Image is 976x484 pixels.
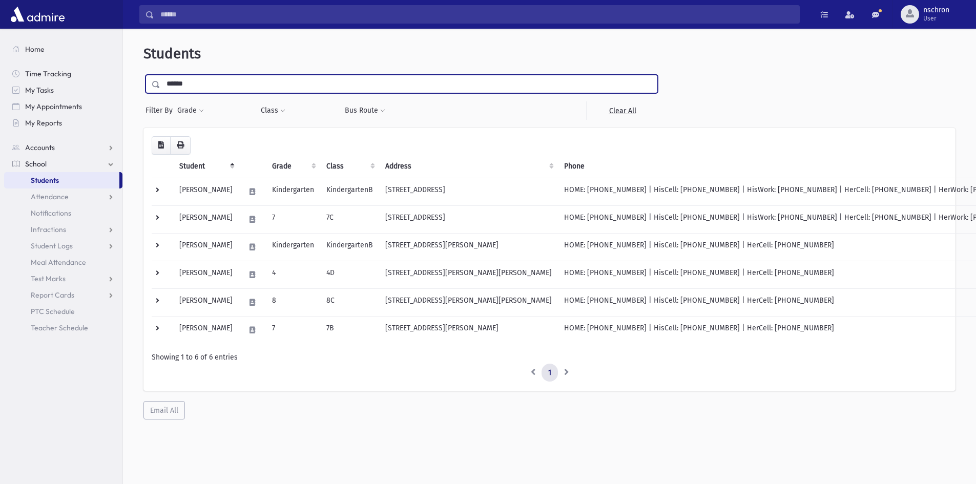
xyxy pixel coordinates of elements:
[31,208,71,218] span: Notifications
[4,172,119,188] a: Students
[266,178,320,205] td: Kindergarten
[4,205,122,221] a: Notifications
[4,287,122,303] a: Report Cards
[25,69,71,78] span: Time Tracking
[4,115,122,131] a: My Reports
[320,288,379,316] td: 8C
[320,205,379,233] td: 7C
[4,270,122,287] a: Test Marks
[31,290,74,300] span: Report Cards
[143,401,185,419] button: Email All
[31,241,73,250] span: Student Logs
[152,352,947,363] div: Showing 1 to 6 of 6 entries
[173,261,239,288] td: [PERSON_NAME]
[4,139,122,156] a: Accounts
[379,205,558,233] td: [STREET_ADDRESS]
[173,316,239,344] td: [PERSON_NAME]
[266,288,320,316] td: 8
[4,254,122,270] a: Meal Attendance
[25,45,45,54] span: Home
[4,221,122,238] a: Infractions
[154,5,799,24] input: Search
[4,188,122,205] a: Attendance
[320,233,379,261] td: KindergartenB
[379,233,558,261] td: [STREET_ADDRESS][PERSON_NAME]
[379,178,558,205] td: [STREET_ADDRESS]
[320,316,379,344] td: 7B
[266,233,320,261] td: Kindergarten
[173,288,239,316] td: [PERSON_NAME]
[379,316,558,344] td: [STREET_ADDRESS][PERSON_NAME]
[379,261,558,288] td: [STREET_ADDRESS][PERSON_NAME][PERSON_NAME]
[31,274,66,283] span: Test Marks
[320,261,379,288] td: 4D
[923,14,949,23] span: User
[4,238,122,254] a: Student Logs
[31,307,75,316] span: PTC Schedule
[4,303,122,320] a: PTC Schedule
[4,41,122,57] a: Home
[379,155,558,178] th: Address: activate to sort column ascending
[173,178,239,205] td: [PERSON_NAME]
[320,155,379,178] th: Class: activate to sort column ascending
[25,159,47,169] span: School
[31,323,88,332] span: Teacher Schedule
[143,45,201,62] span: Students
[173,155,239,178] th: Student: activate to sort column descending
[266,205,320,233] td: 7
[25,86,54,95] span: My Tasks
[4,82,122,98] a: My Tasks
[260,101,286,120] button: Class
[4,320,122,336] a: Teacher Schedule
[542,364,558,382] a: 1
[31,192,69,201] span: Attendance
[923,6,949,14] span: nschron
[152,136,171,155] button: CSV
[173,205,239,233] td: [PERSON_NAME]
[266,261,320,288] td: 4
[344,101,386,120] button: Bus Route
[266,316,320,344] td: 7
[4,66,122,82] a: Time Tracking
[379,288,558,316] td: [STREET_ADDRESS][PERSON_NAME][PERSON_NAME]
[4,156,122,172] a: School
[173,233,239,261] td: [PERSON_NAME]
[31,258,86,267] span: Meal Attendance
[4,98,122,115] a: My Appointments
[25,102,82,111] span: My Appointments
[266,155,320,178] th: Grade: activate to sort column ascending
[8,4,67,25] img: AdmirePro
[25,118,62,128] span: My Reports
[320,178,379,205] td: KindergartenB
[177,101,204,120] button: Grade
[31,225,66,234] span: Infractions
[587,101,658,120] a: Clear All
[170,136,191,155] button: Print
[31,176,59,185] span: Students
[146,105,177,116] span: Filter By
[25,143,55,152] span: Accounts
